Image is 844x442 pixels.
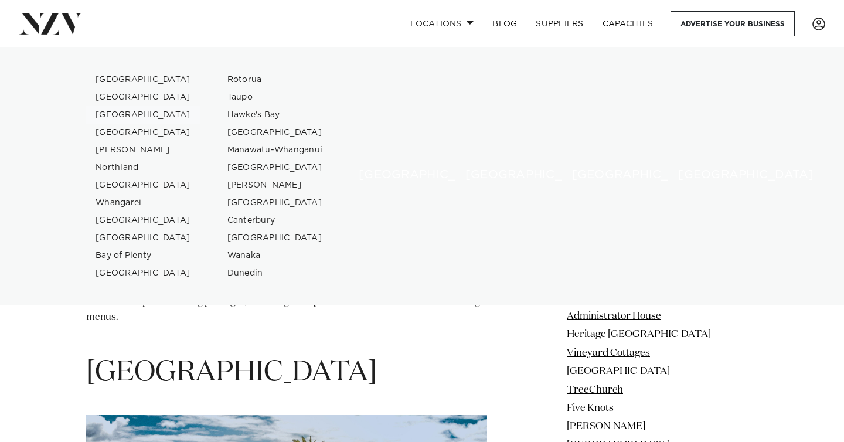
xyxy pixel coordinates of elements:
a: [GEOGRAPHIC_DATA] [86,176,200,194]
a: Whangarei [86,194,200,212]
h6: [GEOGRAPHIC_DATA] [465,169,536,181]
a: [GEOGRAPHIC_DATA] [218,194,332,212]
a: [GEOGRAPHIC_DATA] [86,124,200,141]
span: [GEOGRAPHIC_DATA] [86,359,377,387]
a: [GEOGRAPHIC_DATA] [218,159,332,176]
a: [GEOGRAPHIC_DATA] [86,106,200,124]
a: [GEOGRAPHIC_DATA] [86,89,200,106]
a: Canterbury [218,212,332,229]
a: [GEOGRAPHIC_DATA] [218,229,332,247]
a: Manawatū-Whanganui [218,141,332,159]
a: Wellington venues [GEOGRAPHIC_DATA] [456,71,545,191]
a: Northland [86,159,200,176]
a: Dunedin [218,264,332,282]
a: Rotorua [218,71,332,89]
a: [PERSON_NAME] [218,176,332,194]
h6: [GEOGRAPHIC_DATA] [572,169,642,181]
img: nzv-logo.png [19,13,83,34]
a: Hawke's Bay [218,106,332,124]
a: Advertise your business [671,11,795,36]
a: Wanaka [218,247,332,264]
h6: [GEOGRAPHIC_DATA] [678,169,748,181]
a: TreeChurch [567,385,623,395]
a: BLOG [483,11,526,36]
a: [GEOGRAPHIC_DATA] [86,212,200,229]
a: [PERSON_NAME] [567,421,645,431]
a: [GEOGRAPHIC_DATA] [218,124,332,141]
a: [PERSON_NAME] [86,141,200,159]
a: Vineyard Cottages [567,348,650,358]
h6: [GEOGRAPHIC_DATA] [359,169,429,181]
a: [GEOGRAPHIC_DATA] [567,366,670,376]
a: SUPPLIERS [526,11,593,36]
a: Five Knots [567,403,614,413]
a: Bay of Plenty [86,247,200,264]
a: Queenstown venues [GEOGRAPHIC_DATA] [669,71,758,191]
span: For those wanting a hotel wedding, you can't go past QT [GEOGRAPHIC_DATA]. Set against a backdrop... [86,266,486,322]
a: Capacities [593,11,663,36]
a: [GEOGRAPHIC_DATA] [86,264,200,282]
a: Heritage [GEOGRAPHIC_DATA] [567,329,711,339]
a: [GEOGRAPHIC_DATA] [86,229,200,247]
a: [GEOGRAPHIC_DATA] [86,71,200,89]
a: Christchurch venues [GEOGRAPHIC_DATA] [563,71,652,191]
a: Taupo [218,89,332,106]
a: Administrator House [567,311,661,321]
a: Locations [401,11,483,36]
a: Auckland venues [GEOGRAPHIC_DATA] [349,71,438,191]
